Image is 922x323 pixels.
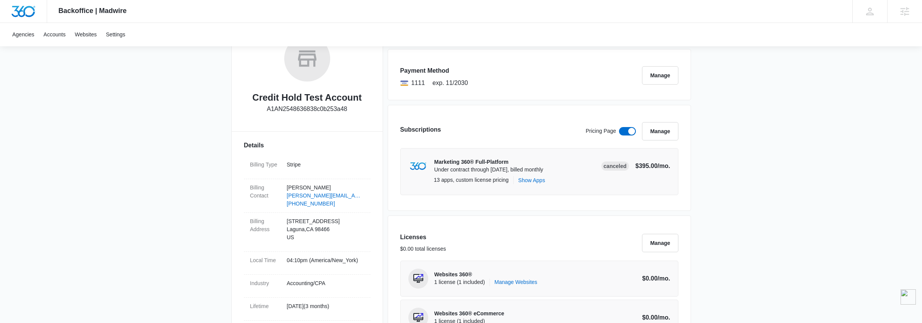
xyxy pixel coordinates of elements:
span: exp. 11/2030 [432,78,468,88]
h3: Subscriptions [400,125,441,134]
p: [STREET_ADDRESS] Laguna , CA 98466 US [287,217,364,241]
p: Under contract through [DATE], billed monthly [434,166,544,174]
p: 04:10pm ( America/New_York ) [287,256,364,264]
div: Billing Contact[PERSON_NAME][PERSON_NAME][EMAIL_ADDRESS][DOMAIN_NAME][PHONE_NUMBER] [244,179,370,213]
p: [DATE] ( 3 months ) [287,302,364,310]
span: Backoffice | Madwire [59,7,127,15]
button: Manage [642,122,678,140]
a: [PHONE_NUMBER] [287,200,364,208]
h2: Credit Hold Test Account [252,91,362,104]
p: Websites 360® [434,271,537,279]
dt: Billing Contact [250,184,281,200]
a: Manage Websites [495,279,537,286]
h3: Licenses [400,233,446,242]
p: Websites 360® eCommerce [434,310,504,318]
div: Lifetime[DATE](3 months) [244,298,370,321]
p: Accounting/CPA [287,279,364,287]
dt: Local Time [250,256,281,264]
span: 1 license (1 included) [434,279,537,286]
p: [PERSON_NAME] [287,184,364,192]
dt: Lifetime [250,302,281,310]
div: IndustryAccounting/CPA [244,275,370,298]
p: $0.00 total licenses [400,245,446,253]
span: /mo. [658,163,670,169]
a: Settings [102,23,130,46]
a: Agencies [8,23,39,46]
a: [PERSON_NAME][EMAIL_ADDRESS][DOMAIN_NAME] [287,192,364,200]
p: Stripe [287,161,364,169]
p: Pricing Page [586,127,616,135]
dt: Billing Address [250,217,281,233]
span: Visa ending with [411,78,425,88]
button: Manage [642,66,678,85]
dt: Industry [250,279,281,287]
h3: Payment Method [400,66,468,75]
a: Accounts [39,23,70,46]
p: A1AN2548636838c0b253a48 [267,104,347,114]
a: Websites [70,23,101,46]
div: Billing Address[STREET_ADDRESS]Laguna,CA 98466US [244,213,370,252]
span: /mo. [658,314,670,321]
span: /mo. [658,275,670,282]
span: Details [244,141,264,150]
div: Canceled [601,161,629,171]
img: marketing360Logo [410,162,426,170]
p: $0.00 [634,274,670,283]
div: Billing TypeStripe [244,156,370,179]
button: Manage [642,234,678,252]
button: Show Apps [518,176,545,184]
dt: Billing Type [250,161,281,169]
p: $395.00 [634,161,670,171]
div: Local Time04:10pm (America/New_York) [244,252,370,275]
p: Marketing 360® Full-Platform [434,158,544,166]
p: $0.00 [634,313,670,322]
p: 13 apps, custom license pricing [434,176,509,184]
